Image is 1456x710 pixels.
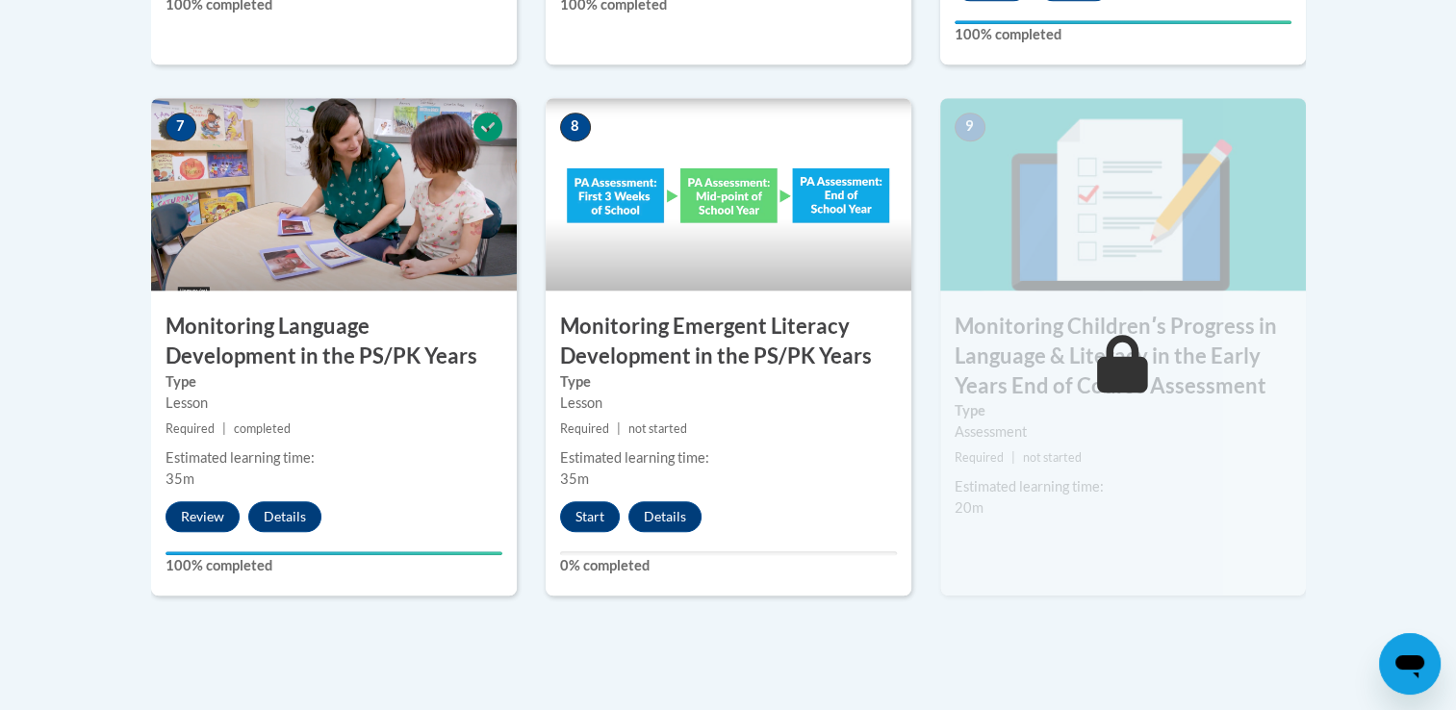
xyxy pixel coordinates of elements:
h3: Monitoring Language Development in the PS/PK Years [151,312,517,371]
div: Estimated learning time: [955,476,1291,497]
div: Lesson [560,393,897,414]
iframe: Button to launch messaging window [1379,633,1441,695]
label: 0% completed [560,555,897,576]
span: completed [234,421,291,436]
img: Course Image [546,98,911,291]
label: Type [955,400,1291,421]
h3: Monitoring Childrenʹs Progress in Language & Literacy in the Early Years End of Course Assessment [940,312,1306,400]
div: Your progress [166,551,502,555]
img: Course Image [940,98,1306,291]
span: 35m [560,470,589,487]
span: | [617,421,621,436]
label: 100% completed [166,555,502,576]
span: 8 [560,113,591,141]
span: 9 [955,113,985,141]
span: 35m [166,470,194,487]
span: | [1011,450,1015,465]
div: Lesson [166,393,502,414]
label: Type [560,371,897,393]
span: | [222,421,226,436]
span: Required [560,421,609,436]
span: Required [166,421,215,436]
span: Required [955,450,1004,465]
label: Type [166,371,502,393]
div: Assessment [955,421,1291,443]
span: 7 [166,113,196,141]
button: Details [628,501,702,532]
span: 20m [955,499,983,516]
div: Estimated learning time: [560,447,897,469]
div: Estimated learning time: [166,447,502,469]
div: Your progress [955,20,1291,24]
button: Start [560,501,620,532]
span: not started [628,421,687,436]
span: not started [1023,450,1082,465]
label: 100% completed [955,24,1291,45]
button: Review [166,501,240,532]
h3: Monitoring Emergent Literacy Development in the PS/PK Years [546,312,911,371]
img: Course Image [151,98,517,291]
button: Details [248,501,321,532]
